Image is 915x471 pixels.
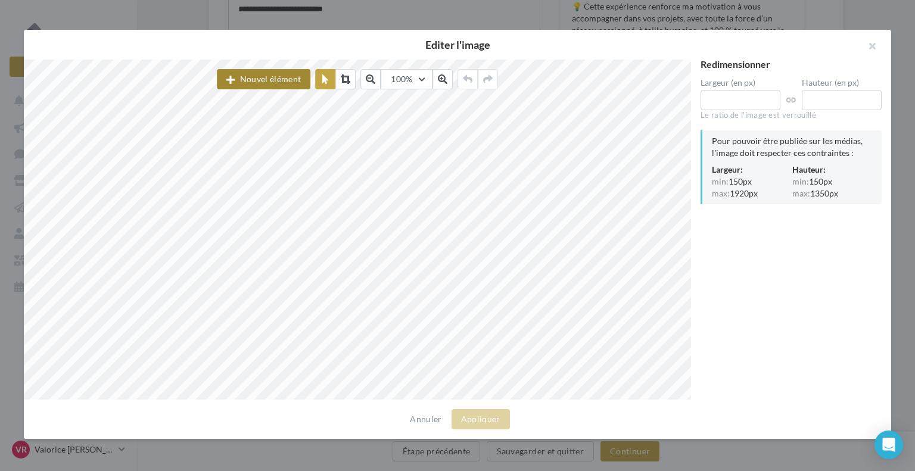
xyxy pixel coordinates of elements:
span: max: [712,189,730,198]
div: 150px [712,176,792,188]
button: Nouvel élément [217,69,310,89]
div: Pour pouvoir être publiée sur les médias, l'image doit respecter ces contraintes : [712,135,872,159]
div: 150px [792,176,873,188]
span: min: [792,177,809,186]
div: 1920px [712,188,792,199]
div: Redimensionner [701,60,882,69]
button: 100% [381,69,432,89]
button: Annuler [405,412,446,426]
label: Hauteur (en px) [802,79,882,87]
div: Hauteur: [792,164,873,176]
button: Appliquer [452,409,510,429]
h2: Editer l'image [43,39,872,50]
div: Largeur: [712,164,792,176]
label: Largeur (en px) [701,79,780,87]
span: min: [712,177,729,186]
div: 1350px [792,188,873,199]
div: Open Intercom Messenger [874,431,903,459]
div: Le ratio de l'image est verrouillé [701,110,882,121]
span: max: [792,189,810,198]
